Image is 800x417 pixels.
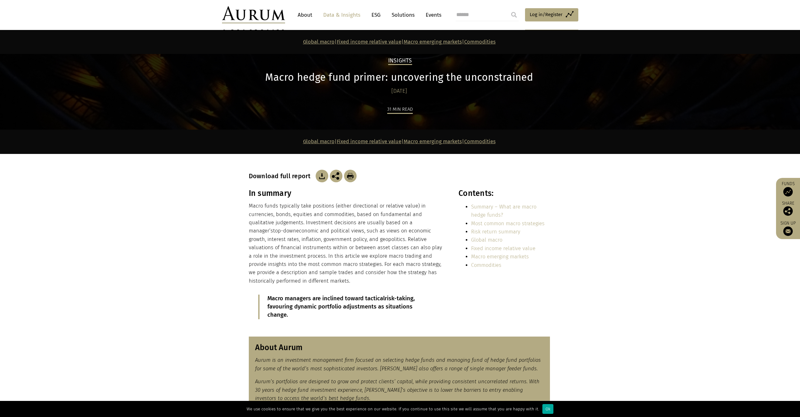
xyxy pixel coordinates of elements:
[330,170,342,182] img: Share this post
[471,220,545,226] a: Most common macro strategies
[471,245,535,251] a: Fixed income relative value
[303,138,496,144] strong: | | |
[255,379,540,401] em: Aurum’s portfolios are designed to grow and protect clients’ capital, while providing consistent ...
[464,39,496,45] a: Commodities
[387,105,413,114] div: 31 min read
[471,262,501,268] a: Commodities
[249,87,550,96] div: [DATE]
[249,71,550,84] h1: Macro hedge fund primer: uncovering the unconstrained
[783,226,793,236] img: Sign up to our newsletter
[783,187,793,197] img: Access Funds
[303,39,496,45] strong: | | |
[464,138,496,144] a: Commodities
[423,9,441,21] a: Events
[368,9,384,21] a: ESG
[471,204,536,218] a: Summary – What are macro hedge funds?
[255,343,544,352] h3: About Aurum
[779,201,797,216] div: Share
[344,170,357,182] img: Download Article
[303,39,335,45] a: Global macro
[303,138,335,144] a: Global macro
[320,9,364,21] a: Data & Insights
[337,39,401,45] a: Fixed income relative value
[273,228,296,234] span: top-down
[404,138,462,144] a: Macro emerging markets
[779,181,797,197] a: Funds
[267,295,428,319] p: Macro managers are inclined toward tactical , favouring dynamic portfolio adjustments as situatio...
[249,172,314,180] h3: Download full report
[255,357,541,371] em: Aurum is an investment management firm focused on selecting hedge funds and managing fund of hedg...
[404,39,462,45] a: Macro emerging markets
[783,206,793,216] img: Share this post
[316,170,328,182] img: Download Article
[525,8,578,21] a: Log in/Register
[508,9,520,21] input: Submit
[471,254,529,260] a: Macro emerging markets
[222,6,285,23] img: Aurum
[337,138,401,144] a: Fixed income relative value
[471,237,502,243] a: Global macro
[295,9,315,21] a: About
[249,189,445,198] h3: In summary
[542,404,553,414] div: Ok
[471,229,520,235] a: Risk return summary
[530,11,563,18] span: Log in/Register
[385,295,413,302] span: risk-taking
[249,202,445,285] p: Macro funds typically take positions (either directional or relative value) in currencies, bonds,...
[458,189,550,198] h3: Contents:
[388,9,418,21] a: Solutions
[779,220,797,236] a: Sign up
[388,57,412,65] h2: Insights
